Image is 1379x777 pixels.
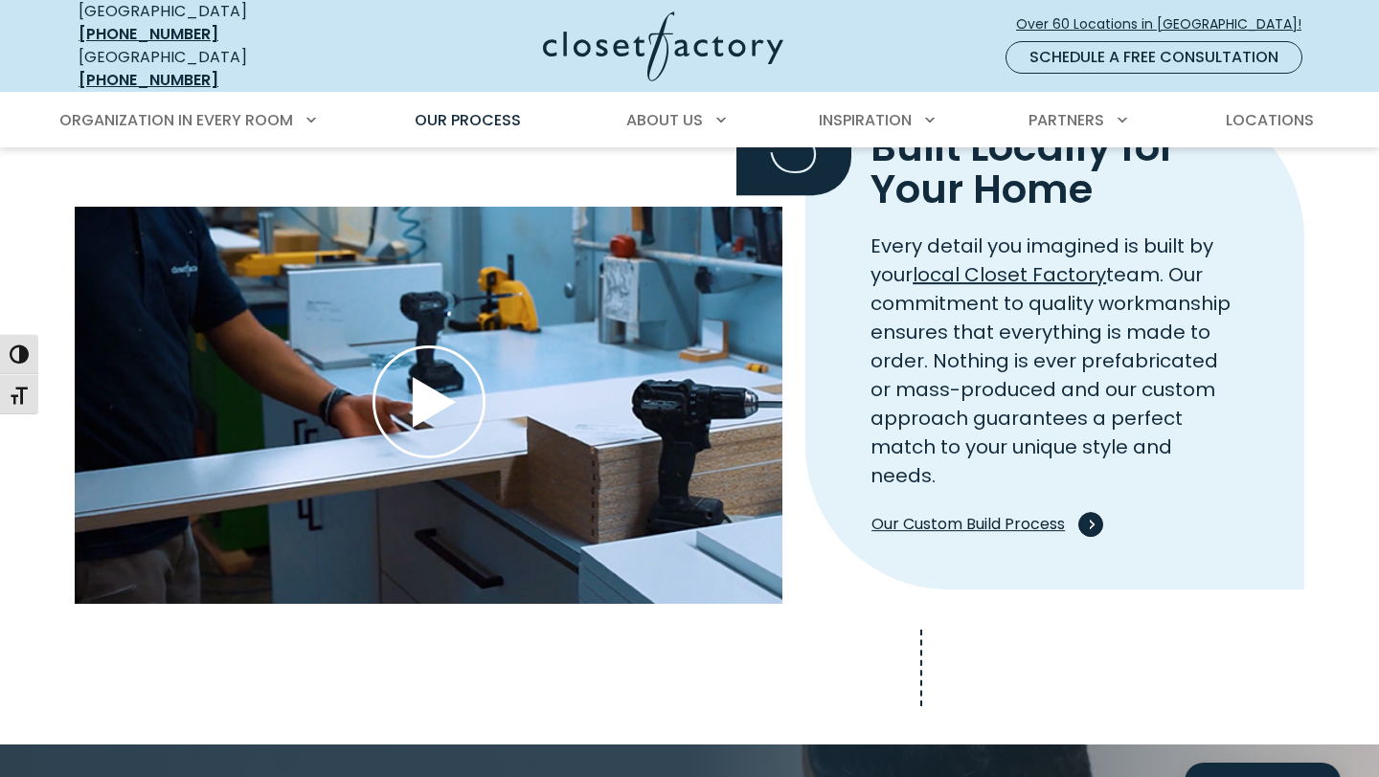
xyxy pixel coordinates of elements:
[79,23,218,45] a: [PHONE_NUMBER]
[626,109,703,131] span: About Us
[1006,41,1302,74] a: Schedule a Free Consultation
[1226,109,1314,131] span: Locations
[736,78,851,195] span: 3
[913,261,1106,288] a: local Closet Factory
[871,512,1096,537] span: Our Custom Build Process
[870,232,1239,490] p: Every detail you imagined is built by your team. Our commitment to quality workmanship ensures th...
[1029,109,1104,131] span: Partners
[870,505,1096,544] a: Our Custom Build Process
[415,109,521,131] span: Our Process
[75,207,782,605] img: Closet Factory building custom closet system
[819,109,912,131] span: Inspiration
[79,69,218,91] a: [PHONE_NUMBER]
[59,109,293,131] span: Organization in Every Room
[1015,8,1318,41] a: Over 60 Locations in [GEOGRAPHIC_DATA]!
[1016,14,1317,34] span: Over 60 Locations in [GEOGRAPHIC_DATA]!
[870,119,1176,217] span: Built Locally for Your Home
[79,46,356,92] div: [GEOGRAPHIC_DATA]
[46,94,1333,147] nav: Primary Menu
[75,207,782,605] div: Play Wistia video
[543,11,783,81] img: Closet Factory Logo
